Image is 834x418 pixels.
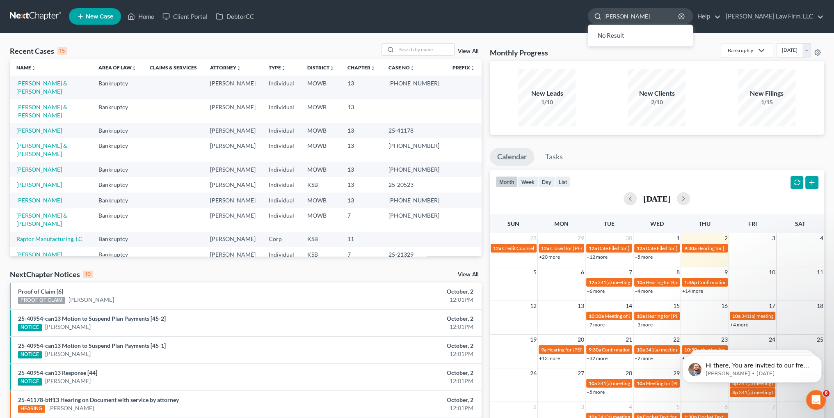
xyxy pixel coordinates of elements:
a: [PERSON_NAME] & [PERSON_NAME] [16,212,67,227]
div: NOTICE [18,378,42,386]
th: Claims & Services [143,59,203,76]
a: [PERSON_NAME] [16,127,62,134]
td: Bankruptcy [92,138,143,162]
span: Date Filed for [PERSON_NAME] [598,245,666,251]
a: Nameunfold_more [16,64,36,71]
h2: [DATE] [643,194,670,203]
span: 2 [532,402,537,412]
a: +3 more [635,322,653,328]
td: 13 [341,123,382,138]
span: Wed [650,220,664,227]
span: 12 [529,301,537,311]
td: [PHONE_NUMBER] [382,193,446,208]
a: Proof of Claim [6] [18,288,63,295]
td: MOWB [301,99,341,123]
span: 7 [628,267,633,277]
span: 9 [724,267,729,277]
span: 28 [529,233,537,243]
span: 10a [637,347,645,353]
span: 1:46p [684,279,697,285]
span: Closed for [PERSON_NAME] & [PERSON_NAME] [550,245,655,251]
span: Hearing for [PERSON_NAME] [547,347,611,353]
a: +20 more [539,254,560,260]
span: 15 [672,301,681,311]
span: 19 [529,335,537,345]
span: 341(a) meeting for [PERSON_NAME] [598,279,677,285]
span: 14 [625,301,633,311]
span: Mon [554,220,569,227]
span: 4 [628,402,633,412]
a: +7 more [587,322,605,328]
td: Individual [262,208,301,231]
td: [PHONE_NUMBER] [382,138,446,162]
a: [PERSON_NAME] [45,350,91,358]
span: 10 [768,267,776,277]
button: list [555,176,571,187]
td: 13 [341,76,382,99]
p: Message from James, sent 17w ago [36,32,142,39]
a: View All [458,48,478,54]
span: 12a [493,245,501,251]
a: [PERSON_NAME] & [PERSON_NAME] [16,103,67,119]
a: +4 more [730,322,748,328]
td: Bankruptcy [92,247,143,262]
span: Date Filed for [PERSON_NAME] & [PERSON_NAME] [646,245,758,251]
i: unfold_more [470,66,475,71]
span: 24 [768,335,776,345]
span: 10a [637,380,645,386]
td: Individual [262,123,301,138]
span: Sat [795,220,805,227]
a: 25-40954-can13 Response [44] [18,369,97,376]
span: 26 [529,368,537,378]
a: Chapterunfold_more [347,64,375,71]
a: Client Portal [158,9,212,24]
div: 12:01PM [327,323,473,331]
div: NOTICE [18,324,42,331]
a: Prefixunfold_more [452,64,475,71]
span: 23 [720,335,729,345]
span: Confirmation Hearing for [PERSON_NAME] [602,347,696,353]
a: +5 more [635,254,653,260]
span: 25 [816,335,824,345]
a: +6 more [587,288,605,294]
a: Raptor Manufacturing, LC [16,235,82,242]
span: Tue [604,220,615,227]
td: Individual [262,99,301,123]
span: 5 [676,402,681,412]
i: unfold_more [31,66,36,71]
button: day [538,176,555,187]
td: 7 [341,247,382,262]
a: +32 more [587,355,608,361]
a: [PERSON_NAME] [16,181,62,188]
a: Help [693,9,721,24]
input: Search by name... [397,44,454,55]
td: MOWB [301,208,341,231]
span: Hearing for [PERSON_NAME] [697,245,761,251]
span: 20 [577,335,585,345]
div: October, 2 [327,315,473,323]
a: +2 more [635,355,653,361]
td: 13 [341,162,382,177]
a: +5 more [587,389,605,395]
td: 11 [341,232,382,247]
span: 10a [732,313,740,319]
span: 13 [577,301,585,311]
td: 13 [341,177,382,192]
span: 12a [589,279,597,285]
td: Bankruptcy [92,208,143,231]
span: 10a [637,279,645,285]
a: [PERSON_NAME] [45,323,91,331]
td: [PHONE_NUMBER] [382,162,446,177]
td: MOWB [301,123,341,138]
a: 25-40954-can13 Motion to Suspend Plan Payments [45-2] [18,315,166,322]
span: 11 [816,267,824,277]
iframe: Intercom live chat [806,390,826,410]
a: View All [458,272,478,278]
a: [PERSON_NAME] & [PERSON_NAME] [16,142,67,157]
div: New Clients [628,89,685,98]
span: 9a [541,347,546,353]
a: 25-41178-btf13 Hearing on Document with service by attorney [18,396,179,403]
td: [PERSON_NAME] [203,99,262,123]
a: Attorneyunfold_more [210,64,241,71]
